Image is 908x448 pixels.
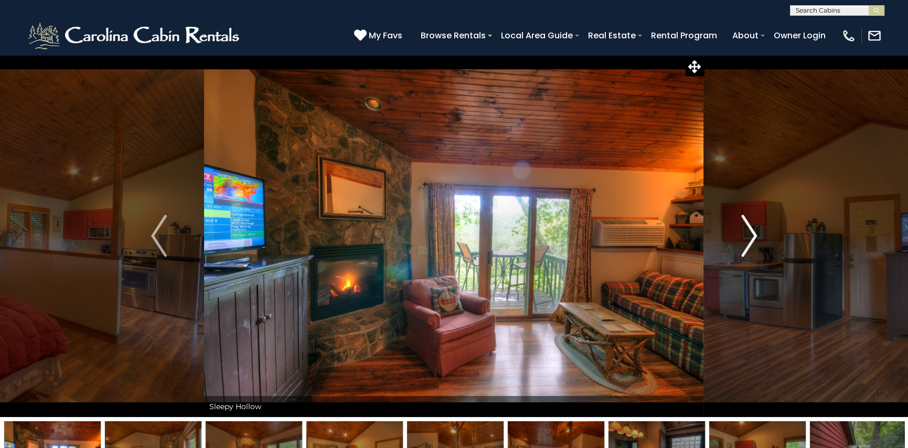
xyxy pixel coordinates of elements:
[646,26,722,45] a: Rental Program
[867,28,882,43] img: mail-regular-white.png
[26,20,244,51] img: White-1-2.png
[496,26,578,45] a: Local Area Guide
[768,26,831,45] a: Owner Login
[841,28,856,43] img: phone-regular-white.png
[727,26,764,45] a: About
[204,396,703,417] div: Sleepy Hollow
[415,26,491,45] a: Browse Rentals
[354,29,405,43] a: My Favs
[114,55,204,417] button: Previous
[741,215,757,257] img: arrow
[151,215,167,257] img: arrow
[369,29,402,42] span: My Favs
[704,55,794,417] button: Next
[583,26,641,45] a: Real Estate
